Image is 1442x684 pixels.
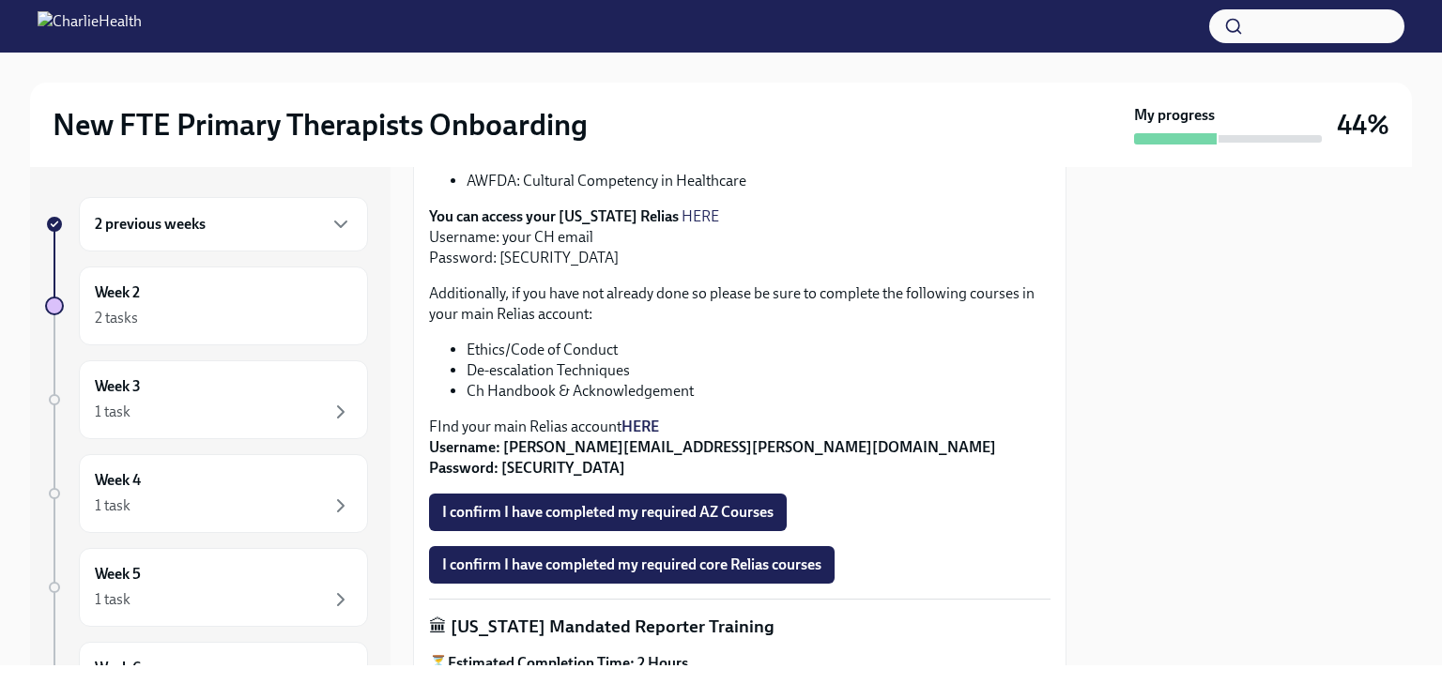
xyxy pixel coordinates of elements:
[95,470,141,491] h6: Week 4
[45,454,368,533] a: Week 41 task
[95,658,141,678] h6: Week 6
[429,206,1051,268] p: Username: your CH email Password: [SECURITY_DATA]
[45,548,368,627] a: Week 51 task
[429,417,1051,479] p: FInd your main Relias account
[467,360,1051,381] li: De-escalation Techniques
[467,171,1051,191] li: AWFDA: Cultural Competency in Healthcare
[45,360,368,439] a: Week 31 task
[467,381,1051,402] li: Ch Handbook & Acknowledgement
[45,266,368,345] a: Week 22 tasks
[95,564,141,585] h6: Week 5
[467,340,1051,360] li: Ethics/Code of Conduct
[1134,105,1215,126] strong: My progress
[1337,108,1389,142] h3: 44%
[429,438,996,477] strong: Username: [PERSON_NAME][EMAIL_ADDRESS][PERSON_NAME][DOMAIN_NAME] Password: [SECURITY_DATA]
[95,376,141,397] h6: Week 3
[38,11,142,41] img: CharlieHealth
[429,207,679,225] strong: You can access your [US_STATE] Relias
[429,546,835,584] button: I confirm I have completed my required core Relias courses
[448,654,688,672] strong: Estimated Completion Time: 2 Hours
[682,207,719,225] a: HERE
[429,653,1051,674] p: ⏳
[429,494,787,531] button: I confirm I have completed my required AZ Courses
[621,418,659,435] a: HERE
[79,197,368,251] div: 2 previous weeks
[53,106,588,144] h2: New FTE Primary Therapists Onboarding
[95,495,130,516] div: 1 task
[442,503,774,522] span: I confirm I have completed my required AZ Courses
[95,308,138,328] div: 2 tasks
[95,214,206,235] h6: 2 previous weeks
[95,589,130,610] div: 1 task
[95,282,140,303] h6: Week 2
[429,615,1051,639] p: 🏛 [US_STATE] Mandated Reporter Training
[442,555,821,574] span: I confirm I have completed my required core Relias courses
[429,283,1051,325] p: Additionally, if you have not already done so please be sure to complete the following courses in...
[95,402,130,422] div: 1 task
